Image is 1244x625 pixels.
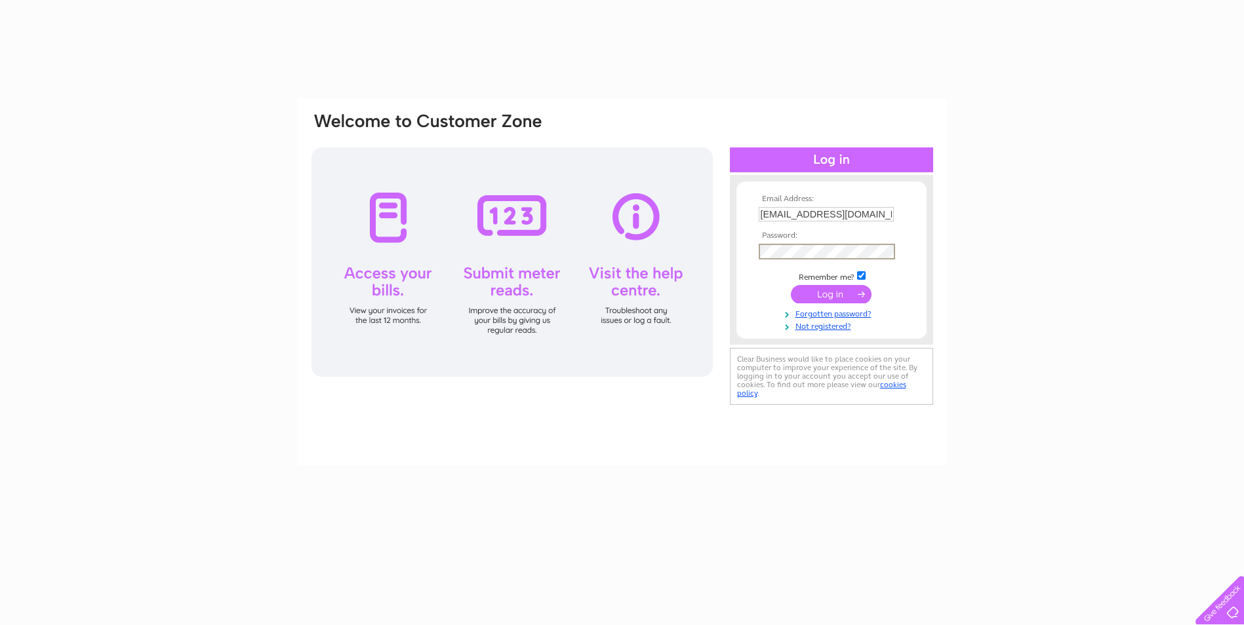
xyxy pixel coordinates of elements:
[759,319,908,331] a: Not registered?
[755,195,908,204] th: Email Address:
[737,380,906,398] a: cookies policy
[755,269,908,282] td: Remember me?
[755,231,908,240] th: Password:
[791,285,872,303] input: Submit
[730,348,933,405] div: Clear Business would like to place cookies on your computer to improve your experience of the sit...
[759,307,908,319] a: Forgotten password?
